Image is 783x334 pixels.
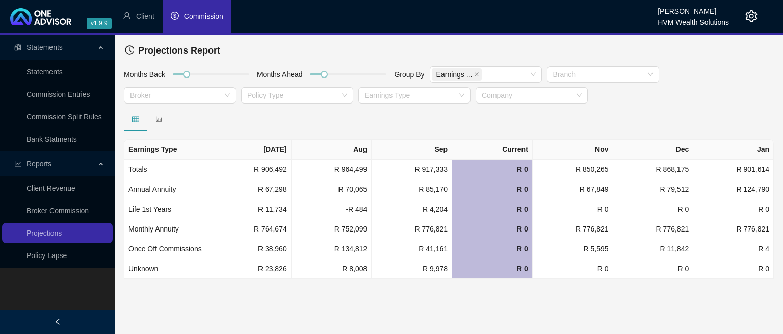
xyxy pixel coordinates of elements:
[693,219,774,239] td: R 776,821
[533,179,613,199] td: R 67,849
[693,199,774,219] td: R 0
[27,43,63,52] span: Statements
[391,69,427,84] div: Group By
[452,199,533,219] td: R 0
[533,219,613,239] td: R 776,821
[693,239,774,259] td: R 4
[27,160,51,168] span: Reports
[292,140,372,160] th: Aug
[658,3,729,14] div: [PERSON_NAME]
[14,44,21,51] span: reconciliation
[693,259,774,279] td: R 0
[121,69,168,84] div: Months Back
[124,259,211,279] td: Unknown
[14,160,21,167] span: line-chart
[745,10,758,22] span: setting
[613,179,694,199] td: R 79,512
[123,12,131,20] span: user
[452,179,533,199] td: R 0
[452,160,533,179] td: R 0
[452,140,533,160] th: Current
[87,18,112,29] span: v1.9.9
[533,199,613,219] td: R 0
[436,69,473,80] span: Earnings ...
[124,160,211,179] td: Totals
[613,199,694,219] td: R 0
[136,12,154,20] span: Client
[292,239,372,259] td: R 134,812
[211,219,292,239] td: R 764,674
[474,72,479,77] span: close
[452,219,533,239] td: R 0
[124,199,211,219] td: Life 1st Years
[171,12,179,20] span: dollar
[292,259,372,279] td: R 8,008
[138,45,220,56] span: Projections Report
[292,219,372,239] td: R 752,099
[533,239,613,259] td: R 5,595
[372,219,452,239] td: R 776,821
[124,140,211,160] th: Earnings Type
[372,160,452,179] td: R 917,333
[254,69,305,84] div: Months Ahead
[124,219,211,239] td: Monthly Annuity
[54,318,61,325] span: left
[372,259,452,279] td: R 9,978
[27,135,77,143] a: Bank Statments
[533,259,613,279] td: R 0
[27,184,75,192] a: Client Revenue
[211,140,292,160] th: [DATE]
[533,160,613,179] td: R 850,265
[452,259,533,279] td: R 0
[10,8,71,25] img: 2df55531c6924b55f21c4cf5d4484680-logo-light.svg
[533,140,613,160] th: Nov
[124,239,211,259] td: Once Off Commissions
[132,116,139,123] span: table
[124,179,211,199] td: Annual Annuity
[372,140,452,160] th: Sep
[613,219,694,239] td: R 776,821
[292,160,372,179] td: R 964,499
[155,116,163,123] span: bar-chart
[432,68,482,81] span: Earnings Type
[372,179,452,199] td: R 85,170
[693,179,774,199] td: R 124,790
[613,140,694,160] th: Dec
[372,199,452,219] td: R 4,204
[27,229,62,237] a: Projections
[613,239,694,259] td: R 11,842
[658,14,729,25] div: HVM Wealth Solutions
[211,199,292,219] td: R 11,734
[292,199,372,219] td: -R 484
[211,259,292,279] td: R 23,826
[27,207,89,215] a: Broker Commission
[292,179,372,199] td: R 70,065
[452,239,533,259] td: R 0
[693,160,774,179] td: R 901,614
[27,113,102,121] a: Commission Split Rules
[125,45,134,55] span: history
[211,239,292,259] td: R 38,960
[211,160,292,179] td: R 906,492
[613,160,694,179] td: R 868,175
[27,251,67,260] a: Policy Lapse
[27,68,63,76] a: Statements
[27,90,90,98] a: Commission Entries
[211,179,292,199] td: R 67,298
[372,239,452,259] td: R 41,161
[184,12,223,20] span: Commission
[693,140,774,160] th: Jan
[613,259,694,279] td: R 0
